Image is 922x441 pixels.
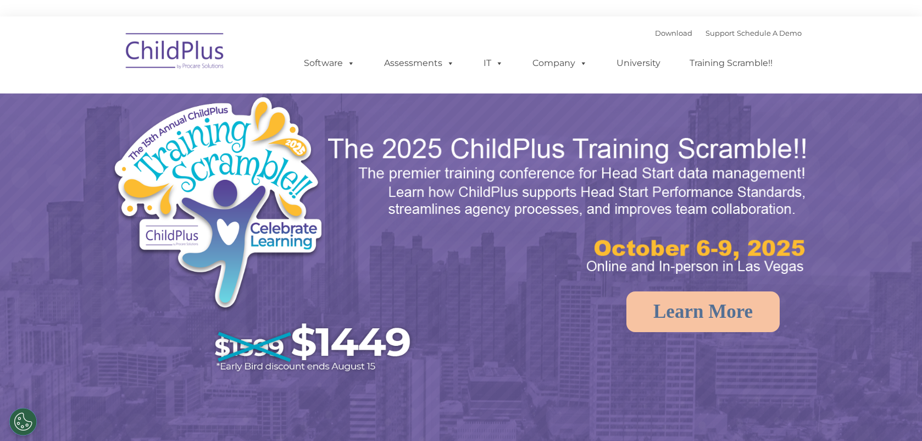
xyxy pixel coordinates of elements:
img: ChildPlus by Procare Solutions [120,25,230,80]
a: Assessments [373,52,465,74]
font: | [655,29,802,37]
a: Training Scramble!! [679,52,784,74]
button: Cookies Settings [9,408,37,436]
a: Software [293,52,366,74]
a: Schedule A Demo [737,29,802,37]
a: Support [706,29,735,37]
a: Learn More [626,291,780,332]
a: University [606,52,671,74]
a: Download [655,29,692,37]
a: Company [521,52,598,74]
a: IT [473,52,514,74]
